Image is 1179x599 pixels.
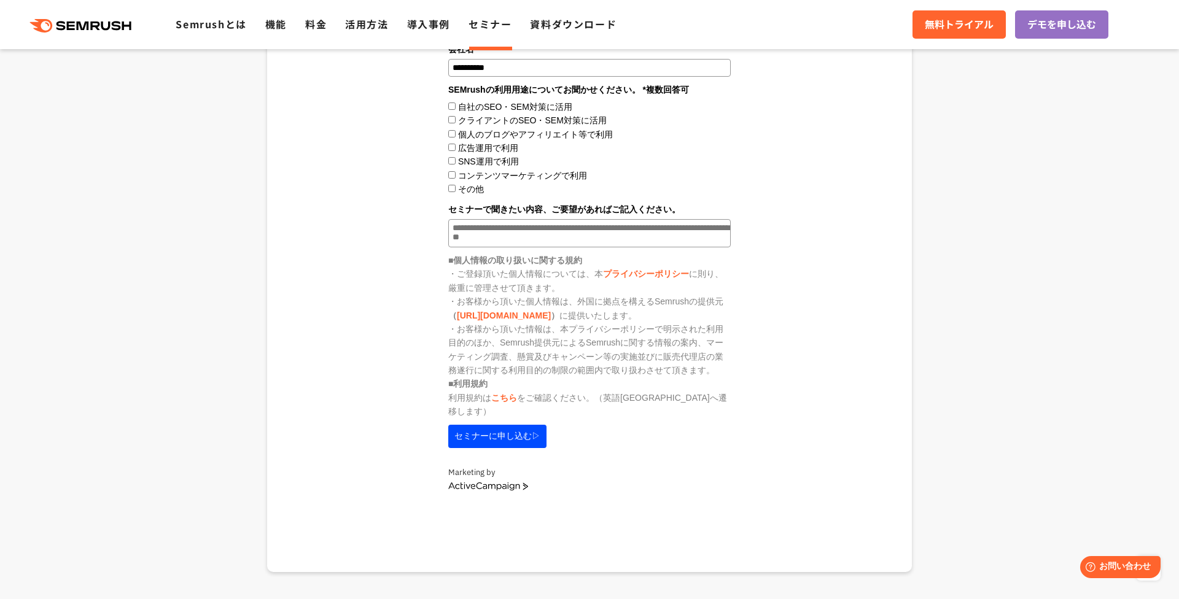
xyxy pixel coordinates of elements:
[448,267,731,377] p: ・ご登録頂いた個人情報については、本 に則り、厳重に管理させて頂きます。 ・お客様から頂いた個人情報は、外国に拠点を構えるSemrushの提供元 に提供いたします。 ・お客様から頂いた情報は、本...
[457,311,551,320] a: [URL][DOMAIN_NAME]
[448,253,731,267] h5: ■個人情報の取り扱いに関する規約
[530,17,617,31] a: 資料ダウンロード
[458,115,607,125] label: クライアントのSEO・SEM対策に活用
[1015,10,1108,39] a: デモを申し込む
[448,377,731,390] h5: ■利用規約
[448,83,731,96] legend: SEMrushの利用用途についてお聞かせください。 *複数回答可
[925,17,994,33] span: 無料トライアル
[265,17,287,31] a: 機能
[448,425,547,448] button: セミナーに申し込む▷
[448,466,731,479] div: Marketing by
[458,157,519,166] label: SNS運用で利用
[458,184,484,194] label: その他
[305,17,327,31] a: 料金
[458,102,572,112] label: 自社のSEO・SEM対策に活用
[458,171,587,180] label: コンテンツマーケティングで利用
[407,17,450,31] a: 導入事例
[1070,551,1165,585] iframe: Help widget launcher
[448,391,731,419] p: 利用規約は をご確認ください。（英語[GEOGRAPHIC_DATA]へ遷移します）
[448,311,559,320] strong: （ ）
[458,143,518,153] label: 広告運用で利用
[603,269,689,279] a: プライバシーポリシー
[469,17,512,31] a: セミナー
[458,129,613,139] label: 個人のブログやアフィリエイト等で利用
[176,17,246,31] a: Semrushとは
[345,17,388,31] a: 活用方法
[1027,17,1096,33] span: デモを申し込む
[912,10,1006,39] a: 無料トライアル
[491,393,517,403] a: こちら
[448,203,731,216] label: セミナーで聞きたい内容、ご要望があればご記入ください。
